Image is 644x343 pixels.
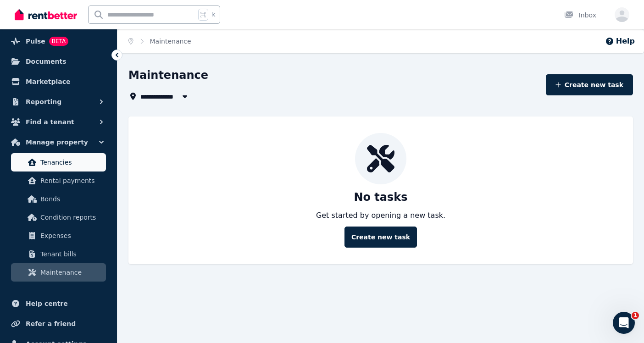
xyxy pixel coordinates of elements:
span: Find a tenant [26,116,74,127]
a: Tenancies [11,153,106,171]
a: PulseBETA [7,32,110,50]
span: Manage property [26,137,88,148]
a: Rental payments [11,171,106,190]
button: Reporting [7,93,110,111]
iframe: Intercom live chat [613,312,635,334]
span: Expenses [40,230,102,241]
span: Maintenance [40,267,102,278]
span: Help centre [26,298,68,309]
span: Refer a friend [26,318,76,329]
a: Bonds [11,190,106,208]
nav: Breadcrumb [117,29,202,53]
img: RentBetter [15,8,77,22]
a: Condition reports [11,208,106,227]
span: Condition reports [40,212,102,223]
h1: Maintenance [128,68,208,83]
span: Pulse [26,36,45,47]
a: Refer a friend [7,315,110,333]
a: Expenses [11,227,106,245]
div: Inbox [564,11,596,20]
span: Documents [26,56,67,67]
button: Create new task [546,74,633,95]
a: Documents [7,52,110,71]
span: 1 [632,312,639,319]
span: Reporting [26,96,61,107]
button: Manage property [7,133,110,151]
a: Tenant bills [11,245,106,263]
a: Marketplace [7,72,110,91]
button: Help [605,36,635,47]
span: Rental payments [40,175,102,186]
span: Bonds [40,194,102,205]
span: Tenant bills [40,249,102,260]
span: k [212,11,215,18]
p: No tasks [354,190,407,205]
a: Maintenance [150,38,191,45]
span: Tenancies [40,157,102,168]
p: Get started by opening a new task. [316,210,445,221]
button: Create new task [344,227,417,248]
span: BETA [49,37,68,46]
a: Help centre [7,294,110,313]
button: Find a tenant [7,113,110,131]
a: Maintenance [11,263,106,282]
span: Marketplace [26,76,70,87]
